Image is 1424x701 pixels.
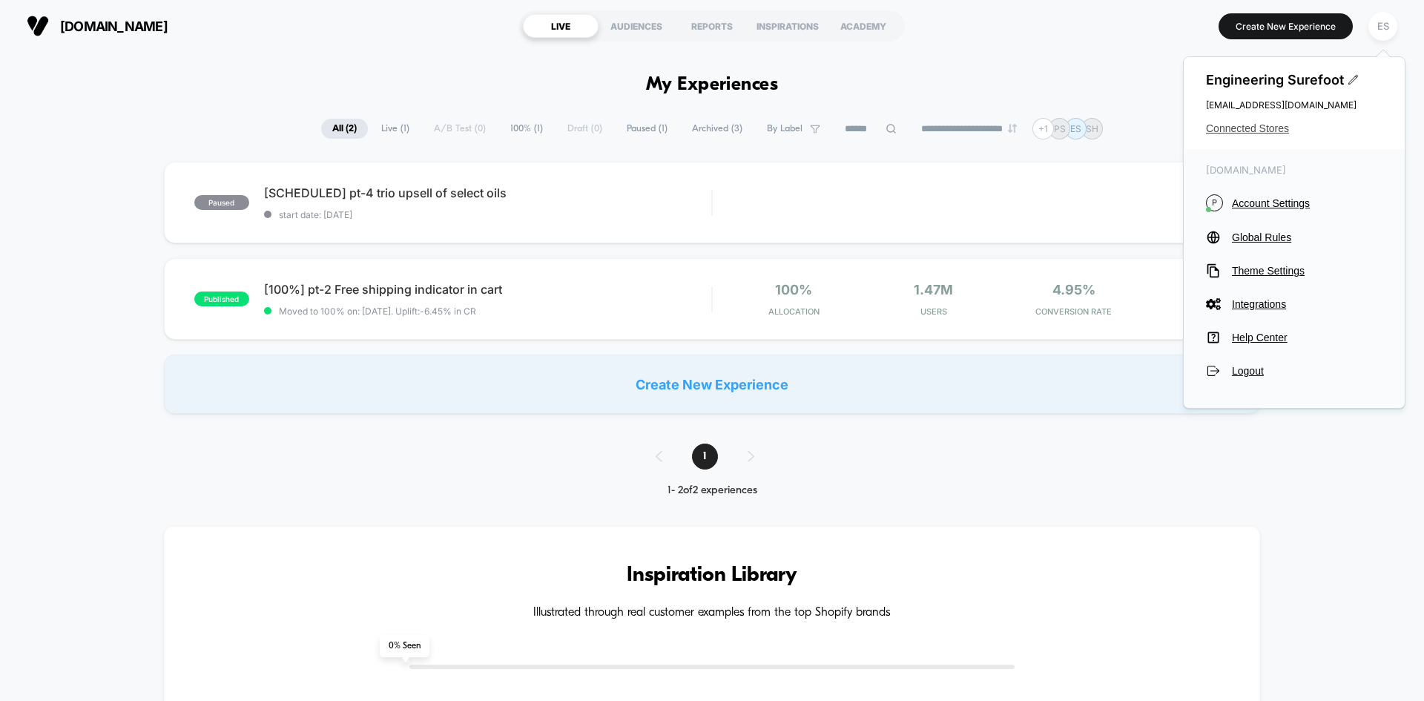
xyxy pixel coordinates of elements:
span: 1 [692,444,718,470]
div: 1 - 2 of 2 experiences [641,484,784,497]
span: Logout [1232,365,1382,377]
p: PS [1054,123,1066,134]
span: paused [194,195,249,210]
button: ES [1364,11,1402,42]
span: [100%] pt-2 Free shipping indicator in cart [264,282,711,297]
button: Integrations [1206,297,1382,312]
button: Help Center [1206,330,1382,345]
img: Visually logo [27,15,49,37]
span: 4.95% [1052,282,1095,297]
span: Help Center [1232,332,1382,343]
span: 100% [775,282,812,297]
div: LIVE [523,14,599,38]
span: Live ( 1 ) [370,119,421,139]
button: Connected Stores [1206,122,1382,134]
span: [DOMAIN_NAME] [1206,164,1382,176]
img: end [1008,124,1017,133]
span: All ( 2 ) [321,119,368,139]
i: P [1206,194,1223,211]
div: REPORTS [674,14,750,38]
span: Account Settings [1232,197,1382,209]
button: Theme Settings [1206,263,1382,278]
span: CONVERSION RATE [1007,306,1140,317]
h3: Inspiration Library [208,564,1216,588]
div: ES [1368,12,1397,41]
div: ACADEMY [825,14,901,38]
button: Create New Experience [1219,13,1353,39]
span: Moved to 100% on: [DATE] . Uplift: -6.45% in CR [279,306,476,317]
span: 0 % Seen [380,635,429,657]
div: AUDIENCES [599,14,674,38]
button: Global Rules [1206,230,1382,245]
span: [EMAIL_ADDRESS][DOMAIN_NAME] [1206,99,1382,111]
span: Theme Settings [1232,265,1382,277]
span: By Label [767,123,802,134]
span: start date: [DATE] [264,209,711,220]
p: SH [1086,123,1098,134]
span: Engineering Surefoot [1206,72,1382,88]
span: [DOMAIN_NAME] [60,19,168,34]
span: Paused ( 1 ) [616,119,679,139]
button: PAccount Settings [1206,194,1382,211]
button: Logout [1206,363,1382,378]
span: Users [868,306,1001,317]
span: 1.47M [914,282,953,297]
span: [SCHEDULED] pt-4 trio upsell of select oils [264,185,711,200]
span: Global Rules [1232,231,1382,243]
div: + 1 [1032,118,1054,139]
span: Archived ( 3 ) [681,119,754,139]
p: ES [1070,123,1081,134]
button: [DOMAIN_NAME] [22,14,172,38]
div: Create New Experience [164,355,1260,414]
div: INSPIRATIONS [750,14,825,38]
span: 100% ( 1 ) [499,119,554,139]
h1: My Experiences [646,74,779,96]
h4: Illustrated through real customer examples from the top Shopify brands [208,606,1216,620]
span: published [194,292,249,306]
span: Integrations [1232,298,1382,310]
span: Allocation [768,306,820,317]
